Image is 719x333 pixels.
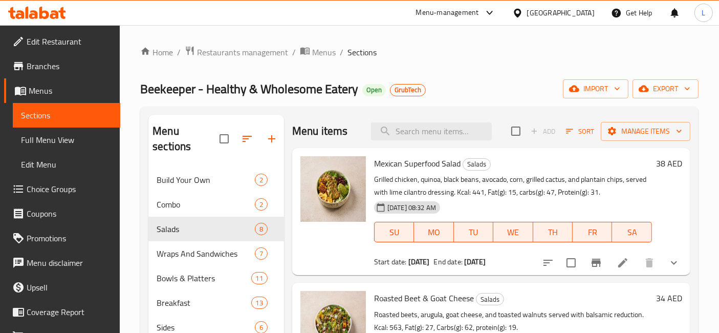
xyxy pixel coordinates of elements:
span: Coupons [27,207,112,220]
div: items [255,247,268,260]
div: Open [362,84,386,96]
a: Choice Groups [4,177,120,201]
span: Wraps And Sandwiches [157,247,255,260]
h6: 34 AED [656,291,682,305]
span: 13 [252,298,267,308]
span: FR [577,225,608,240]
span: Restaurants management [197,46,288,58]
b: [DATE] [464,255,486,268]
span: Combo [157,198,255,211]
span: Coverage Report [27,306,112,318]
div: items [255,198,268,211]
button: Sort [563,123,597,139]
a: Sections [13,103,120,128]
span: TU [458,225,489,240]
span: Sections [347,46,377,58]
span: Select to update [560,252,582,274]
a: Restaurants management [185,46,288,59]
span: Manage items [609,125,682,138]
div: Salads [476,293,504,305]
button: SA [612,222,651,242]
button: SU [374,222,414,242]
button: delete [637,251,662,275]
span: WE [497,225,529,240]
button: Manage items [601,122,690,141]
a: Upsell [4,275,120,300]
span: Branches [27,60,112,72]
button: TH [533,222,573,242]
p: Grilled chicken, quinoa, black beans, avocado, corn, grilled cactus, and plantain chips, served w... [374,173,652,199]
a: Edit Restaurant [4,29,120,54]
span: 2 [255,175,267,185]
a: Menu disclaimer [4,251,120,275]
button: Branch-specific-item [584,251,608,275]
span: Start date: [374,255,407,268]
div: Salads8 [148,217,284,241]
button: MO [414,222,453,242]
h6: 38 AED [656,156,682,171]
input: search [371,122,492,140]
a: Home [140,46,173,58]
span: Select all sections [213,128,235,150]
div: items [251,297,268,309]
span: [DATE] 08:32 AM [383,203,440,213]
div: Wraps And Sandwiches7 [148,241,284,266]
nav: breadcrumb [140,46,699,59]
span: Choice Groups [27,183,112,195]
img: Mexican Superfood Salad [300,156,366,222]
span: 7 [255,249,267,259]
h2: Menu items [292,123,348,139]
span: 8 [255,224,267,234]
li: / [177,46,181,58]
span: Menus [29,85,112,97]
span: Salads [476,294,504,305]
span: import [571,82,620,95]
button: sort-choices [536,251,560,275]
span: Upsell [27,281,112,294]
span: Build Your Own [157,174,255,186]
div: Combo2 [148,192,284,217]
div: Bowls & Platters11 [148,266,284,290]
div: Salads [463,158,491,171]
button: export [633,79,699,98]
span: Sort [566,126,594,137]
button: WE [493,222,533,242]
button: import [563,79,628,98]
span: TH [537,225,569,240]
a: Edit menu item [617,257,629,269]
span: MO [418,225,449,240]
b: [DATE] [408,255,430,268]
span: 2 [255,200,267,210]
span: Mexican Superfood Salad [374,156,461,171]
div: Breakfast [157,297,251,309]
span: Salads [157,223,255,235]
span: SA [616,225,647,240]
div: Build Your Own2 [148,168,284,192]
span: Sort sections [235,127,259,151]
span: 6 [255,323,267,332]
span: Full Menu View [21,134,112,146]
li: / [292,46,296,58]
button: FR [573,222,612,242]
button: TU [454,222,493,242]
span: Menus [312,46,336,58]
span: Roasted Beet & Goat Cheese [374,290,474,306]
span: GrubTech [390,86,425,94]
span: Bowls & Platters [157,272,251,284]
a: Menus [4,78,120,103]
span: Menu disclaimer [27,257,112,269]
span: End date: [434,255,463,268]
span: 11 [252,274,267,283]
div: Breakfast13 [148,290,284,315]
span: L [702,7,705,18]
a: Coupons [4,201,120,226]
span: Sort items [559,123,601,139]
span: Salads [463,158,490,170]
div: Menu-management [416,7,479,19]
span: Edit Restaurant [27,35,112,48]
div: items [255,223,268,235]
